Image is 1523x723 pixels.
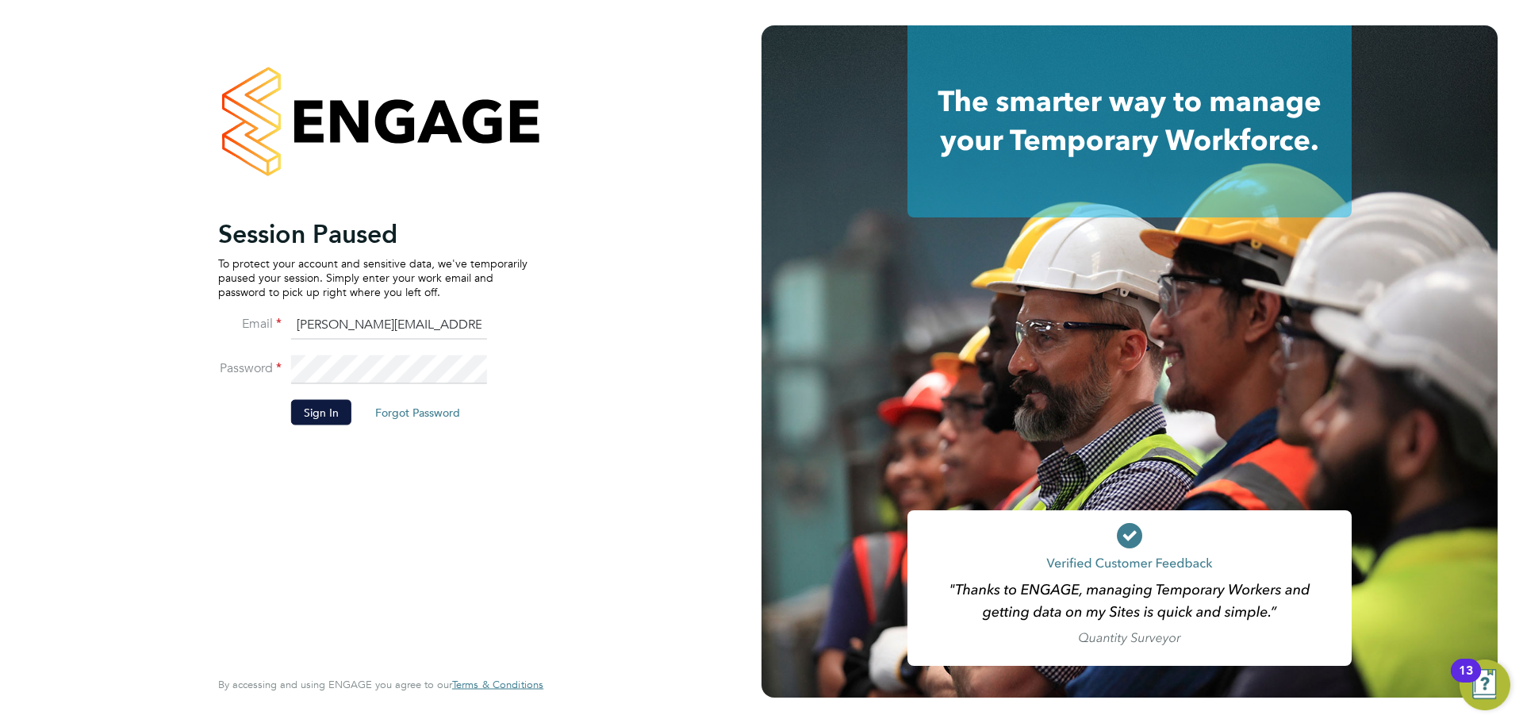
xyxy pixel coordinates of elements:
span: By accessing and using ENGAGE you agree to our [218,678,543,691]
p: To protect your account and sensitive data, we've temporarily paused your session. Simply enter y... [218,256,527,299]
a: Terms & Conditions [452,679,543,691]
input: Enter your work email... [291,311,487,340]
span: Terms & Conditions [452,678,543,691]
label: Password [218,360,282,376]
button: Forgot Password [363,399,473,425]
h2: Session Paused [218,217,527,249]
div: 13 [1459,671,1473,691]
button: Sign In [291,399,351,425]
button: Open Resource Center, 13 new notifications [1460,660,1510,710]
label: Email [218,315,282,332]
